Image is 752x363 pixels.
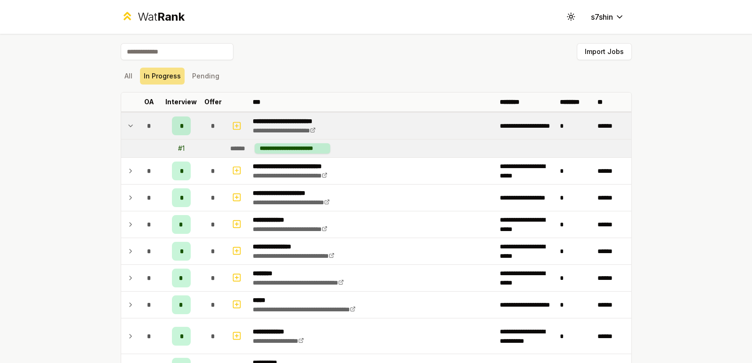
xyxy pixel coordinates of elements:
[188,68,223,85] button: Pending
[583,8,632,25] button: s7shin
[178,144,185,153] div: # 1
[121,68,136,85] button: All
[165,97,197,107] p: Interview
[591,11,613,23] span: s7shin
[577,43,632,60] button: Import Jobs
[204,97,222,107] p: Offer
[144,97,154,107] p: OA
[140,68,185,85] button: In Progress
[121,9,185,24] a: WatRank
[157,10,185,23] span: Rank
[138,9,185,24] div: Wat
